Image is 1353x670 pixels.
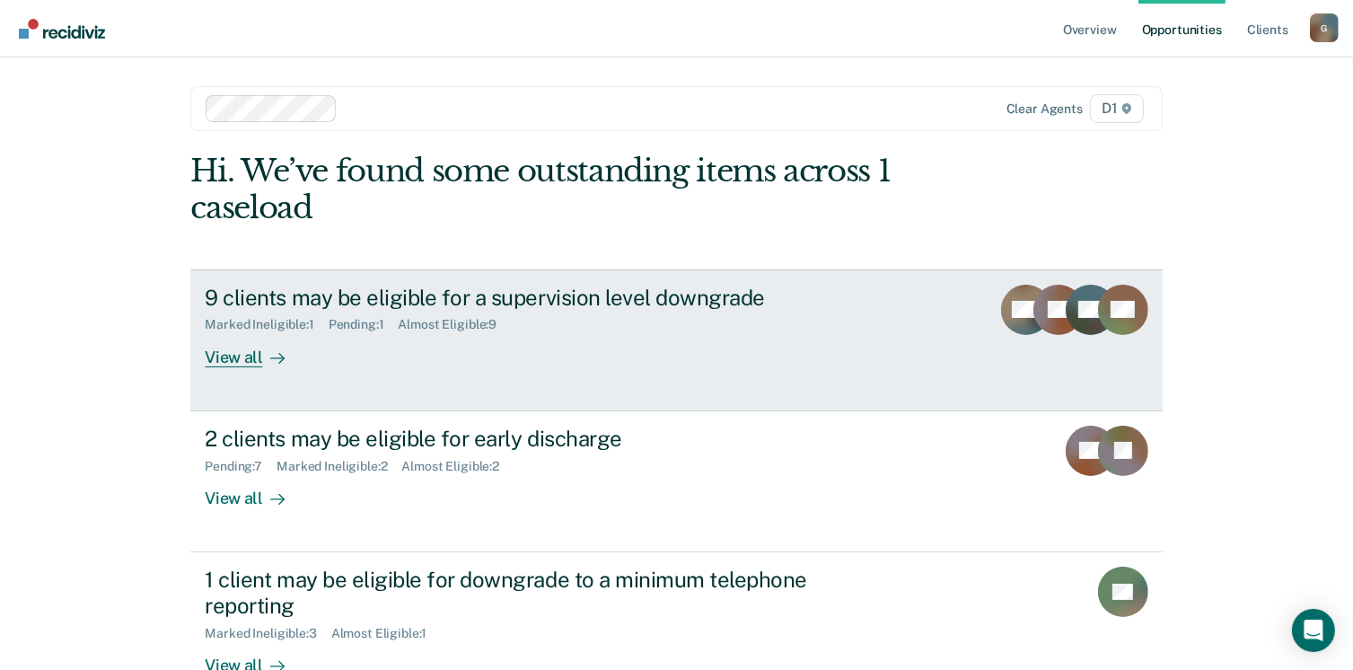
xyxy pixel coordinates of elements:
a: 2 clients may be eligible for early dischargePending:7Marked Ineligible:2Almost Eligible:2View all [190,411,1162,552]
a: 9 clients may be eligible for a supervision level downgradeMarked Ineligible:1Pending:1Almost Eli... [190,269,1162,411]
button: Profile dropdown button [1310,13,1339,42]
div: View all [205,332,305,367]
div: Open Intercom Messenger [1292,609,1335,652]
img: Recidiviz [19,19,105,39]
div: Pending : 1 [329,317,399,332]
div: Marked Ineligible : 1 [205,317,328,332]
div: Hi. We’ve found some outstanding items across 1 caseload [190,153,968,226]
div: View all [205,473,305,508]
div: Almost Eligible : 9 [399,317,512,332]
div: Marked Ineligible : 2 [277,459,401,474]
div: 9 clients may be eligible for a supervision level downgrade [205,285,835,311]
div: Almost Eligible : 1 [331,626,442,641]
div: 1 client may be eligible for downgrade to a minimum telephone reporting [205,567,835,619]
div: Almost Eligible : 2 [402,459,514,474]
div: Pending : 7 [205,459,277,474]
div: G [1310,13,1339,42]
div: Marked Ineligible : 3 [205,626,330,641]
div: Clear agents [1006,101,1083,117]
div: 2 clients may be eligible for early discharge [205,426,835,452]
span: D1 [1090,94,1144,123]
